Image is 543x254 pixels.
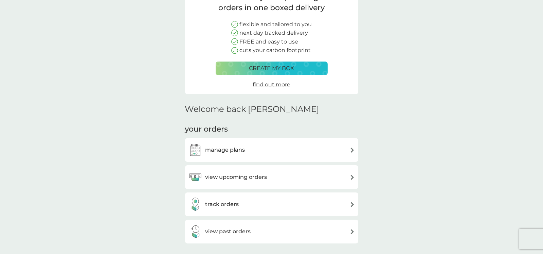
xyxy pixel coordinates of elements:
p: flexible and tailored to you [240,20,312,29]
h3: your orders [185,124,228,135]
button: create my box [216,62,328,75]
img: arrow right [350,229,355,234]
h3: track orders [205,200,239,209]
img: arrow right [350,202,355,207]
img: arrow right [350,175,355,180]
p: next day tracked delivery [240,29,308,37]
img: arrow right [350,148,355,153]
p: FREE and easy to use [240,37,298,46]
h3: view past orders [205,227,251,236]
a: find out more [253,80,290,89]
h2: Welcome back [PERSON_NAME] [185,104,320,114]
h3: manage plans [205,146,245,154]
span: find out more [253,81,290,88]
p: cuts your carbon footprint [240,46,311,55]
h3: view upcoming orders [205,173,267,182]
p: create my box [249,64,294,73]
